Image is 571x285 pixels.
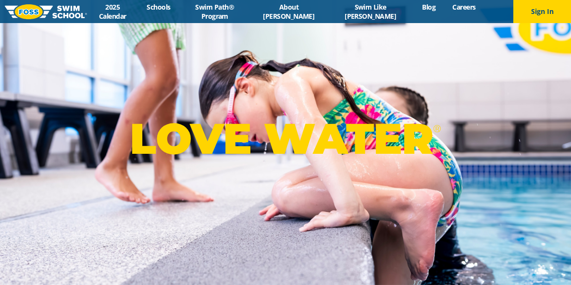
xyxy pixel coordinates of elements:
a: About [PERSON_NAME] [251,2,327,21]
img: FOSS Swim School Logo [5,4,87,19]
a: 2025 Calendar [87,2,138,21]
a: Schools [138,2,179,12]
p: LOVE WATER [130,113,441,164]
sup: ® [433,123,441,135]
a: Careers [444,2,484,12]
a: Swim Like [PERSON_NAME] [327,2,414,21]
a: Swim Path® Program [179,2,251,21]
a: Blog [414,2,444,12]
